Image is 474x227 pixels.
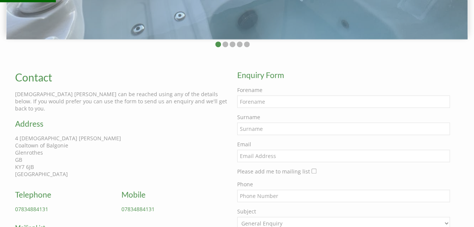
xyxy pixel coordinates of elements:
h2: Mobile [121,190,219,199]
a: 07834884131 [15,206,48,213]
label: Phone [237,181,450,188]
input: Email Address [237,150,450,162]
label: Forename [237,86,450,94]
a: 07834884131 [121,206,155,213]
label: Surname [237,114,450,121]
input: Phone Number [237,190,450,202]
input: Forename [237,95,450,108]
h2: Telephone [15,190,112,199]
h1: Contact [15,71,228,84]
label: Please add me to mailing list [237,168,310,175]
p: 4 [DEMOGRAPHIC_DATA] [PERSON_NAME] Coaltown of Balgonie Glenrothes GB KY7 6JB [GEOGRAPHIC_DATA] [15,135,228,178]
h2: Address [15,119,228,128]
label: Email [237,141,450,148]
label: Subject [237,208,450,215]
p: [DEMOGRAPHIC_DATA] [PERSON_NAME] can be reached using any of the details below. If you would pref... [15,90,228,112]
input: Surname [237,123,450,135]
h2: Enquiry Form [237,70,450,80]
